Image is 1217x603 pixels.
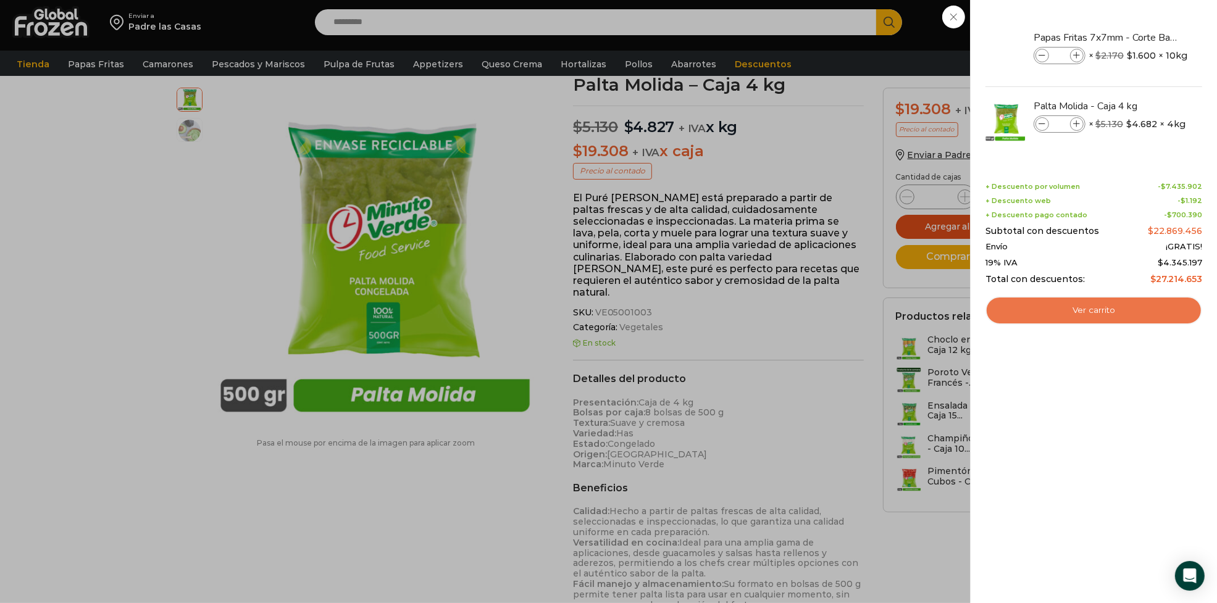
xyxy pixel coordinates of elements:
[985,242,1008,252] span: Envío
[1095,119,1101,130] span: $
[1034,99,1181,113] a: Palta Molida - Caja 4 kg
[1181,196,1202,205] bdi: 1.192
[1089,47,1187,64] span: × × 10kg
[1158,257,1163,267] span: $
[985,183,1080,191] span: + Descuento por volumen
[1050,117,1069,131] input: Product quantity
[1050,49,1069,62] input: Product quantity
[1150,273,1156,285] span: $
[985,258,1018,268] span: 19% IVA
[1148,225,1153,236] span: $
[985,226,1099,236] span: Subtotal con descuentos
[985,274,1085,285] span: Total con descuentos:
[1164,211,1202,219] span: -
[1167,210,1172,219] span: $
[1089,115,1186,133] span: × × 4kg
[1126,118,1157,130] bdi: 4.682
[1127,49,1156,62] bdi: 1.600
[1126,118,1132,130] span: $
[1175,561,1205,591] div: Open Intercom Messenger
[1095,50,1101,61] span: $
[1177,197,1202,205] span: -
[985,211,1087,219] span: + Descuento pago contado
[1181,196,1186,205] span: $
[1148,225,1202,236] bdi: 22.869.456
[1161,182,1202,191] bdi: 7.435.902
[1167,210,1202,219] bdi: 700.390
[1166,242,1202,252] span: ¡GRATIS!
[1158,183,1202,191] span: -
[1158,257,1202,267] span: 4.345.197
[1095,119,1123,130] bdi: 5.130
[1034,31,1181,44] a: Papas Fritas 7x7mm - Corte Bastón - Caja 10 kg
[985,197,1051,205] span: + Descuento web
[985,296,1202,325] a: Ver carrito
[1095,50,1124,61] bdi: 2.170
[1127,49,1132,62] span: $
[1161,182,1166,191] span: $
[1150,273,1202,285] bdi: 27.214.653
